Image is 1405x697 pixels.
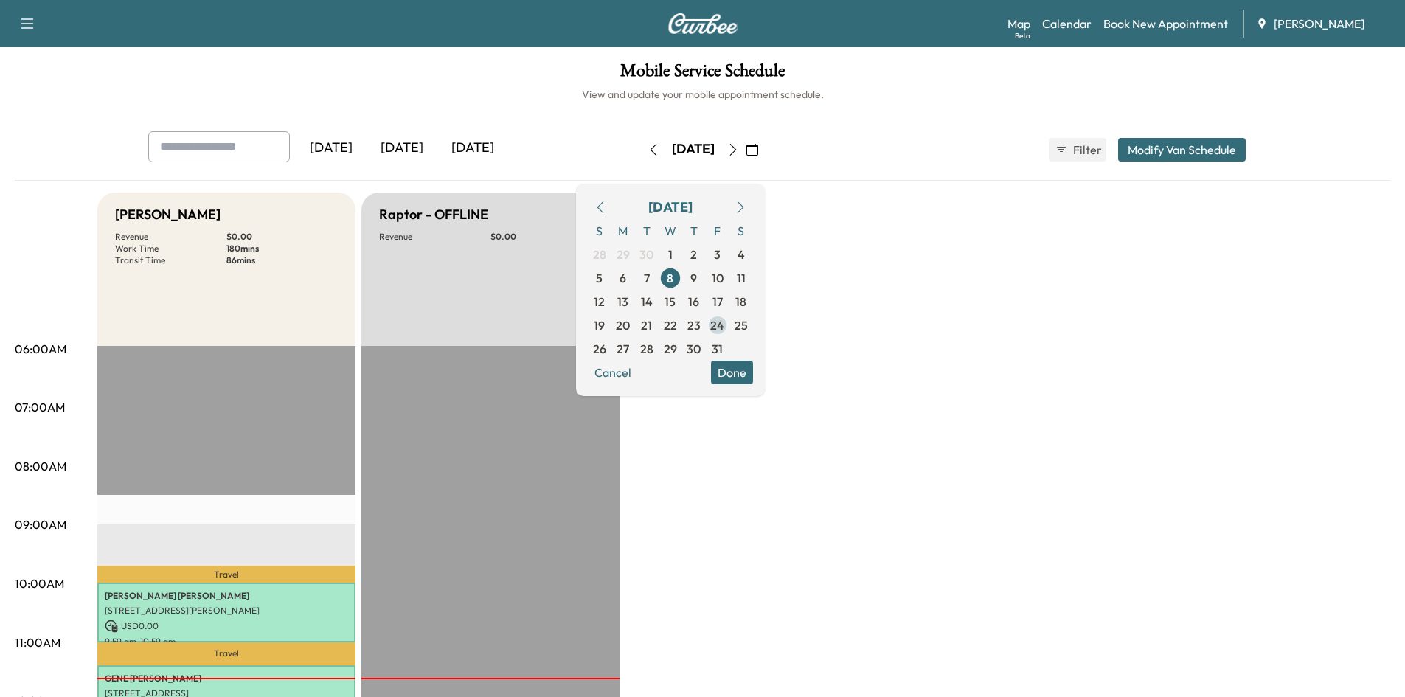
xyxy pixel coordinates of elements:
[588,219,611,243] span: S
[688,293,699,311] span: 16
[379,231,490,243] p: Revenue
[664,316,677,334] span: 22
[616,316,630,334] span: 20
[641,316,652,334] span: 21
[594,316,605,334] span: 19
[593,246,606,263] span: 28
[659,219,682,243] span: W
[641,293,653,311] span: 14
[687,316,701,334] span: 23
[611,219,635,243] span: M
[594,293,605,311] span: 12
[687,340,701,358] span: 30
[617,293,628,311] span: 13
[635,219,659,243] span: T
[97,566,355,583] p: Travel
[710,316,724,334] span: 24
[712,340,723,358] span: 31
[706,219,729,243] span: F
[690,246,697,263] span: 2
[15,87,1390,102] h6: View and update your mobile appointment schedule.
[667,13,738,34] img: Curbee Logo
[593,340,606,358] span: 26
[115,254,226,266] p: Transit Time
[712,269,724,287] span: 10
[1042,15,1092,32] a: Calendar
[620,269,626,287] span: 6
[735,293,746,311] span: 18
[667,269,673,287] span: 8
[617,340,629,358] span: 27
[379,204,488,225] h5: Raptor - OFFLINE
[665,293,676,311] span: 15
[226,243,338,254] p: 180 mins
[711,361,753,384] button: Done
[1073,141,1100,159] span: Filter
[105,605,348,617] p: [STREET_ADDRESS][PERSON_NAME]
[1015,30,1030,41] div: Beta
[15,634,60,651] p: 11:00AM
[1274,15,1364,32] span: [PERSON_NAME]
[105,590,348,602] p: [PERSON_NAME] [PERSON_NAME]
[712,293,723,311] span: 17
[115,204,221,225] h5: [PERSON_NAME]
[15,575,64,592] p: 10:00AM
[737,269,746,287] span: 11
[367,131,437,165] div: [DATE]
[97,642,355,665] p: Travel
[617,246,630,263] span: 29
[1049,138,1106,162] button: Filter
[490,231,602,243] p: $ 0.00
[738,246,745,263] span: 4
[639,246,653,263] span: 30
[115,231,226,243] p: Revenue
[672,140,715,159] div: [DATE]
[644,269,650,287] span: 7
[15,457,66,475] p: 08:00AM
[1103,15,1228,32] a: Book New Appointment
[648,197,693,218] div: [DATE]
[588,361,638,384] button: Cancel
[226,231,338,243] p: $ 0.00
[668,246,673,263] span: 1
[105,636,348,648] p: 9:59 am - 10:59 am
[226,254,338,266] p: 86 mins
[437,131,508,165] div: [DATE]
[15,398,65,416] p: 07:00AM
[690,269,697,287] span: 9
[729,219,753,243] span: S
[105,620,348,633] p: USD 0.00
[664,340,677,358] span: 29
[105,673,348,684] p: GENE [PERSON_NAME]
[1118,138,1246,162] button: Modify Van Schedule
[640,340,653,358] span: 28
[596,269,603,287] span: 5
[1007,15,1030,32] a: MapBeta
[115,243,226,254] p: Work Time
[682,219,706,243] span: T
[15,62,1390,87] h1: Mobile Service Schedule
[15,340,66,358] p: 06:00AM
[714,246,721,263] span: 3
[735,316,748,334] span: 25
[15,516,66,533] p: 09:00AM
[296,131,367,165] div: [DATE]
